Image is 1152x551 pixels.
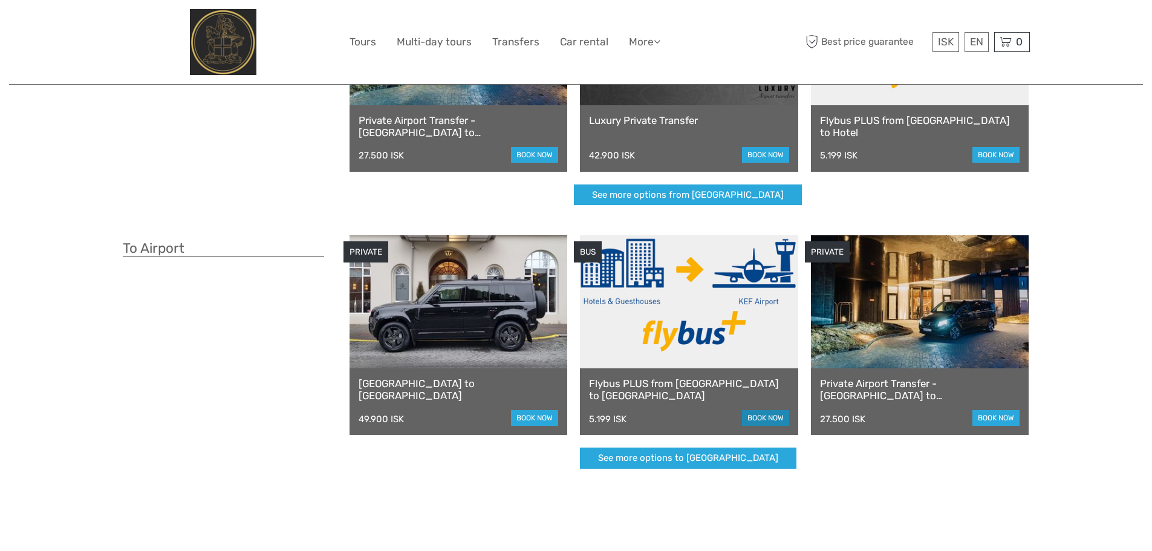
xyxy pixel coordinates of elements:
a: Transfers [492,33,539,51]
a: Luxury Private Transfer [589,114,789,126]
a: See more options from [GEOGRAPHIC_DATA] [574,184,802,206]
a: Tours [350,33,376,51]
div: EN [965,32,989,52]
a: book now [972,147,1020,163]
a: See more options to [GEOGRAPHIC_DATA] [580,448,796,469]
a: More [629,33,660,51]
div: 5.199 ISK [820,150,857,161]
a: book now [511,410,558,426]
h3: To Airport [123,240,324,257]
button: Open LiveChat chat widget [139,19,154,33]
a: Car rental [560,33,608,51]
a: Flybus PLUS from [GEOGRAPHIC_DATA] to [GEOGRAPHIC_DATA] [589,377,789,402]
div: BUS [574,241,602,262]
a: Flybus PLUS from [GEOGRAPHIC_DATA] to Hotel [820,114,1020,139]
a: book now [742,147,789,163]
a: book now [511,147,558,163]
img: City Center Hotel [190,9,257,75]
a: Private Airport Transfer - [GEOGRAPHIC_DATA] to [GEOGRAPHIC_DATA] [820,377,1020,402]
span: 0 [1014,36,1024,48]
a: Multi-day tours [397,33,472,51]
div: 27.500 ISK [820,414,865,425]
span: Best price guarantee [803,32,929,52]
a: Private Airport Transfer - [GEOGRAPHIC_DATA] to [GEOGRAPHIC_DATA] [359,114,559,139]
span: ISK [938,36,954,48]
a: [GEOGRAPHIC_DATA] to [GEOGRAPHIC_DATA] [359,377,559,402]
a: book now [972,410,1020,426]
div: 27.500 ISK [359,150,404,161]
div: PRIVATE [343,241,388,262]
div: 42.900 ISK [589,150,635,161]
p: We're away right now. Please check back later! [17,21,137,31]
div: PRIVATE [805,241,850,262]
div: 49.900 ISK [359,414,404,425]
a: book now [742,410,789,426]
div: 5.199 ISK [589,414,626,425]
